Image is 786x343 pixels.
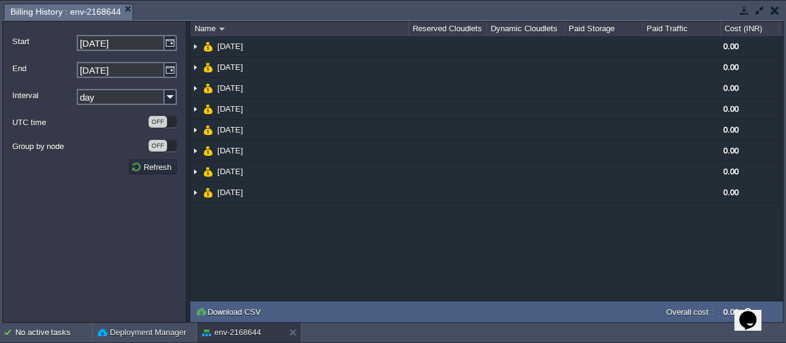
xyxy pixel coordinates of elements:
div: No active tasks [15,323,92,342]
img: AMDAwAAAACH5BAEAAAAALAAAAAABAAEAAAICRAEAOw== [203,182,213,202]
a: [DATE] [216,145,245,156]
button: Deployment Manager [98,326,186,339]
a: [DATE] [216,104,245,114]
img: AMDAwAAAACH5BAEAAAAALAAAAAABAAEAAAICRAEAOw== [190,161,200,182]
label: Interval [12,89,76,102]
img: AMDAwAAAACH5BAEAAAAALAAAAAABAAEAAAICRAEAOw== [203,141,213,161]
label: Group by node [12,140,147,153]
img: AMDAwAAAACH5BAEAAAAALAAAAAABAAEAAAICRAEAOw== [203,120,213,140]
label: End [12,62,76,75]
img: AMDAwAAAACH5BAEAAAAALAAAAAABAAEAAAICRAEAOw== [190,182,200,202]
div: Dynamic Cloudlets [488,21,564,36]
img: AMDAwAAAACH5BAEAAAAALAAAAAABAAEAAAICRAEAOw== [203,161,213,182]
a: [DATE] [216,83,245,93]
span: 0.00 [723,146,739,155]
img: AMDAwAAAACH5BAEAAAAALAAAAAABAAEAAAICRAEAOw== [190,57,200,77]
a: [DATE] [216,62,245,72]
img: AMDAwAAAACH5BAEAAAAALAAAAAABAAEAAAICRAEAOw== [203,36,213,56]
span: 0.00 [723,104,739,114]
div: Paid Traffic [644,21,720,36]
img: AMDAwAAAACH5BAEAAAAALAAAAAABAAEAAAICRAEAOw== [190,99,200,119]
img: AMDAwAAAACH5BAEAAAAALAAAAAABAAEAAAICRAEAOw== [190,141,200,161]
div: Reserved Cloudlets [410,21,486,36]
span: 0.00 [723,167,739,176]
img: AMDAwAAAACH5BAEAAAAALAAAAAABAAEAAAICRAEAOw== [190,36,200,56]
button: Download CSV [195,306,265,317]
span: 0.00 [723,42,739,51]
img: AMDAwAAAACH5BAEAAAAALAAAAAABAAEAAAICRAEAOw== [190,78,200,98]
a: [DATE] [216,41,245,52]
div: Name [192,21,408,36]
span: 0.00 [723,63,739,72]
span: 0.00 [723,125,739,134]
img: AMDAwAAAACH5BAEAAAAALAAAAAABAAEAAAICRAEAOw== [203,78,213,98]
label: Start [12,35,76,48]
button: env-2168644 [202,326,261,339]
a: [DATE] [216,166,245,177]
span: Billing History : env-2168644 [10,4,121,20]
img: AMDAwAAAACH5BAEAAAAALAAAAAABAAEAAAICRAEAOw== [219,28,225,31]
div: Paid Storage [566,21,642,36]
img: AMDAwAAAACH5BAEAAAAALAAAAAABAAEAAAICRAEAOw== [203,57,213,77]
img: AMDAwAAAACH5BAEAAAAALAAAAAABAAEAAAICRAEAOw== [190,120,200,140]
a: [DATE] [216,125,245,135]
iframe: chat widget [734,294,774,331]
span: 0.00 [723,83,739,93]
div: OFF [149,116,167,128]
label: UTC time [12,116,147,129]
button: Refresh [131,161,175,172]
label: 0.00 [723,307,739,317]
img: AMDAwAAAACH5BAEAAAAALAAAAAABAAEAAAICRAEAOw== [203,99,213,119]
label: Overall cost : [666,307,714,317]
div: OFF [149,140,167,152]
div: Cost (INR) [722,21,779,36]
span: 0.00 [723,188,739,197]
a: [DATE] [216,187,245,198]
